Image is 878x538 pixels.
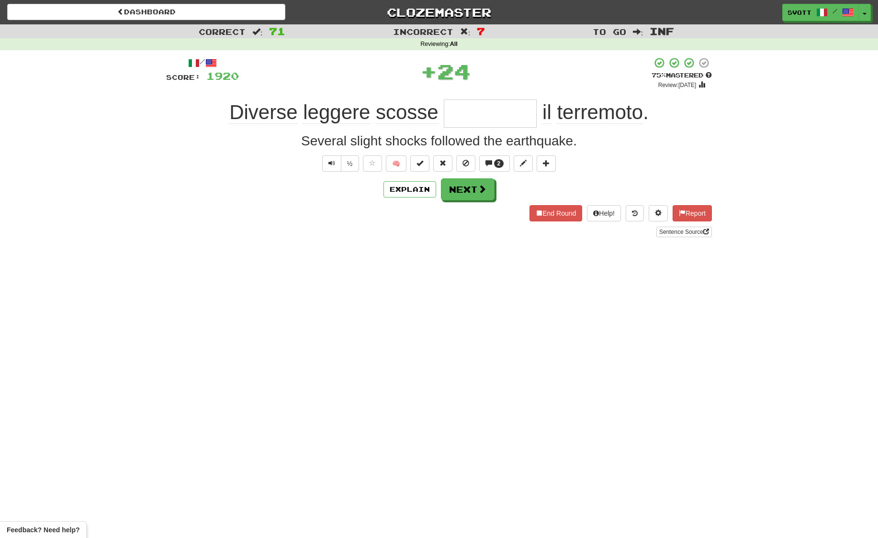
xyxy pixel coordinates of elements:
[320,155,359,172] div: Text-to-speech controls
[300,4,578,21] a: Clozemaster
[537,155,556,172] button: Add to collection (alt+a)
[420,57,437,86] span: +
[537,101,648,124] span: .
[557,101,643,124] span: terremoto
[252,28,263,36] span: :
[433,155,452,172] button: Reset to 0% Mastered (alt+r)
[587,205,621,221] button: Help!
[7,4,285,20] a: Dashboard
[788,8,811,17] span: svott
[322,155,341,172] button: Play sentence audio (ctl+space)
[658,82,697,88] small: Review: [DATE]
[450,41,458,47] strong: All
[460,28,471,36] span: :
[229,101,297,124] span: Diverse
[782,4,859,21] a: svott /
[633,28,643,36] span: :
[341,155,359,172] button: ½
[626,205,644,221] button: Round history (alt+y)
[497,160,501,167] span: 2
[166,57,239,69] div: /
[410,155,429,172] button: Set this sentence to 100% Mastered (alt+m)
[652,71,666,79] span: 75 %
[514,155,533,172] button: Edit sentence (alt+d)
[437,59,471,83] span: 24
[673,205,712,221] button: Report
[441,178,495,200] button: Next
[477,25,485,37] span: 7
[269,25,285,37] span: 71
[166,132,712,151] div: Several slight shocks followed the earthquake.
[656,227,712,237] a: Sentence Source
[456,155,475,172] button: Ignore sentence (alt+i)
[199,27,246,36] span: Correct
[652,71,712,80] div: Mastered
[393,27,453,36] span: Incorrect
[7,525,79,535] span: Open feedback widget
[376,101,439,124] span: scosse
[206,70,239,82] span: 1920
[166,73,201,81] span: Score:
[529,205,582,221] button: End Round
[593,27,626,36] span: To go
[303,101,370,124] span: leggere
[479,155,510,172] button: 2
[363,155,382,172] button: Favorite sentence (alt+f)
[383,181,436,198] button: Explain
[542,101,552,124] span: il
[650,25,674,37] span: Inf
[833,8,837,14] span: /
[386,155,406,172] button: 🧠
